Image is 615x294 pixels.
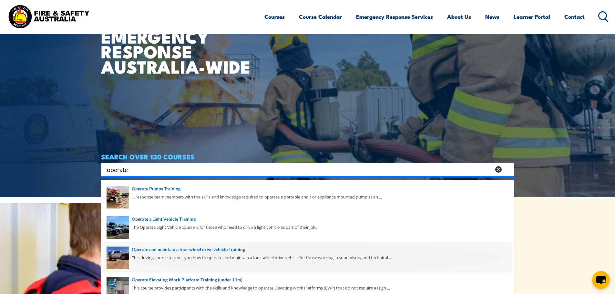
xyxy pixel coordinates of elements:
[107,165,491,174] input: Search input
[514,8,550,25] a: Learner Portal
[592,271,610,289] button: chat-button
[564,8,585,25] a: Contact
[447,8,471,25] a: About Us
[264,8,285,25] a: Courses
[299,8,342,25] a: Course Calendar
[485,8,499,25] a: News
[356,8,433,25] a: Emergency Response Services
[503,165,512,174] button: Search magnifier button
[107,276,509,283] a: Operate Elevating Work Platform Training (under 11m)
[107,185,509,192] a: Operate Pumps Training
[107,216,509,223] a: Operate a Light Vehicle Training
[107,246,509,253] a: Operate and maintain a four wheel drive vehicle Training
[101,153,514,160] h4: SEARCH OVER 120 COURSES
[108,165,492,174] form: Search form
